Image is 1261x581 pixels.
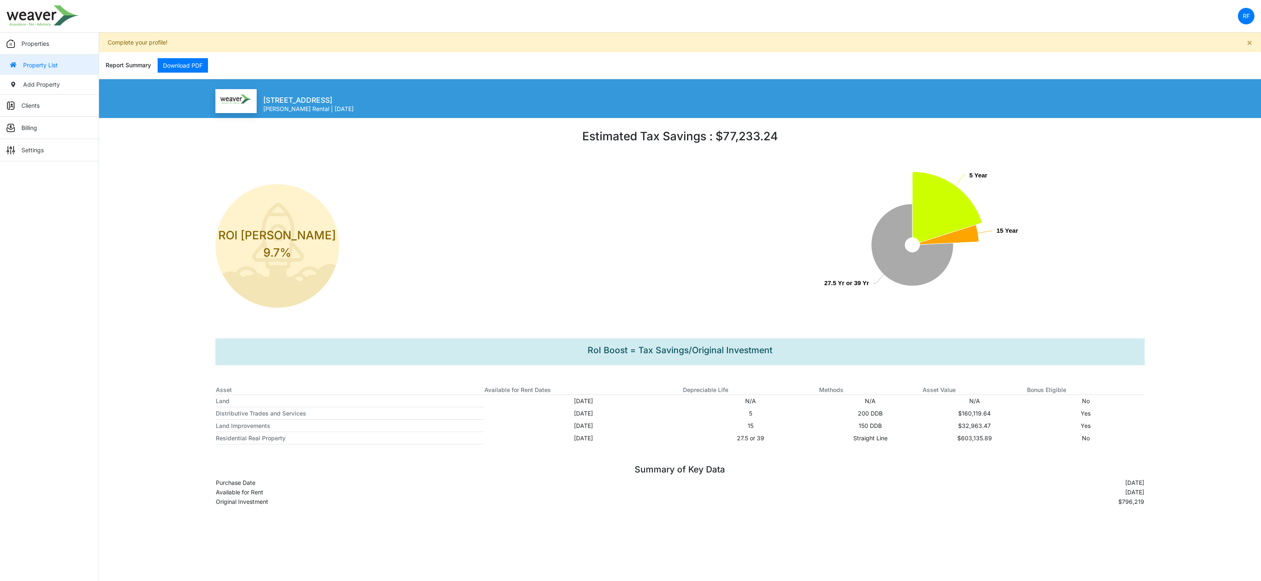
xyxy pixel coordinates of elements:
[871,204,953,286] path: 27.5 Yr or 39 Yr, y: 75.75, z: 180. Depreciation.
[21,39,49,48] p: Properties
[220,94,252,104] img: Weaver_Logo.png
[834,497,1145,506] td: $796,219
[819,420,922,432] td: 150 DDB
[1027,432,1145,444] td: No
[484,385,682,395] th: Available for Rent Dates
[1027,385,1145,395] th: Bonus Eligible
[215,420,484,432] th: Land Improvements
[263,104,354,113] p: [PERSON_NAME] Rental | [DATE]
[215,432,484,444] th: Residential Real Property
[215,487,834,497] td: Available for Rent
[834,487,1145,497] td: [DATE]
[682,407,819,420] td: 5
[7,102,15,110] img: sidemenu_client.png
[582,130,778,144] h2: Estimated Tax Savings : $77,233.24
[7,5,79,26] img: spp logo
[99,33,1261,52] div: Complete your profile!
[484,432,682,444] td: [DATE]
[922,420,1027,432] td: $32,963.47
[263,96,354,104] h5: [STREET_ADDRESS]
[484,407,682,420] td: [DATE]
[680,163,1145,328] div: Chart. Highcharts interactive chart.
[682,385,819,395] th: Depreciable Life
[680,163,1145,328] svg: Interactive chart
[1247,37,1252,47] span: ×
[21,146,44,154] p: Settings
[215,407,484,420] th: Distributive Trades and Services
[215,464,1145,475] h4: Summary of Key Data
[7,40,15,48] img: sidemenu_properties.png
[218,229,336,243] h4: ROI [PERSON_NAME]
[997,227,1018,234] text: 15 Year
[819,385,922,395] th: Methods
[969,172,987,179] text: 5 Year
[919,225,979,244] path: 15 Year, y: 4.14, z: 630. Depreciation.
[215,497,834,506] td: Original Investment
[1027,420,1145,432] td: Yes
[819,395,922,407] td: N/A
[215,478,834,487] td: Purchase Date
[215,395,484,407] th: Land
[7,146,15,154] img: sidemenu_settings.png
[682,395,819,407] td: N/A
[1238,8,1254,24] a: RF
[218,246,336,260] h3: 9.7%
[484,420,682,432] td: [DATE]
[1027,395,1145,407] td: No
[682,420,819,432] td: 15
[682,432,819,444] td: 27.5 or 39
[922,432,1027,444] td: $603,135.89
[1027,407,1145,420] td: Yes
[824,279,869,286] text: 27.5 Yr or 39 Yr
[484,395,682,407] td: [DATE]
[588,345,772,355] h4: RoI Boost = Tax Savings/Original Investment
[1238,33,1261,52] button: Close
[21,101,40,110] p: Clients
[834,478,1145,487] td: [DATE]
[158,58,208,73] a: Download PDF
[106,62,151,69] h6: Report Summary
[922,395,1027,407] td: N/A
[922,407,1027,420] td: $160,119.64
[819,407,922,420] td: 200 DDB
[7,124,15,132] img: sidemenu_billing.png
[922,385,1027,395] th: Asset Value
[21,123,37,132] p: Billing
[215,385,484,395] th: Asset
[912,172,982,242] path: 5 Year, y: 20.11, z: 790. Depreciation.
[819,432,922,444] td: Straight Line
[1243,12,1250,20] p: RF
